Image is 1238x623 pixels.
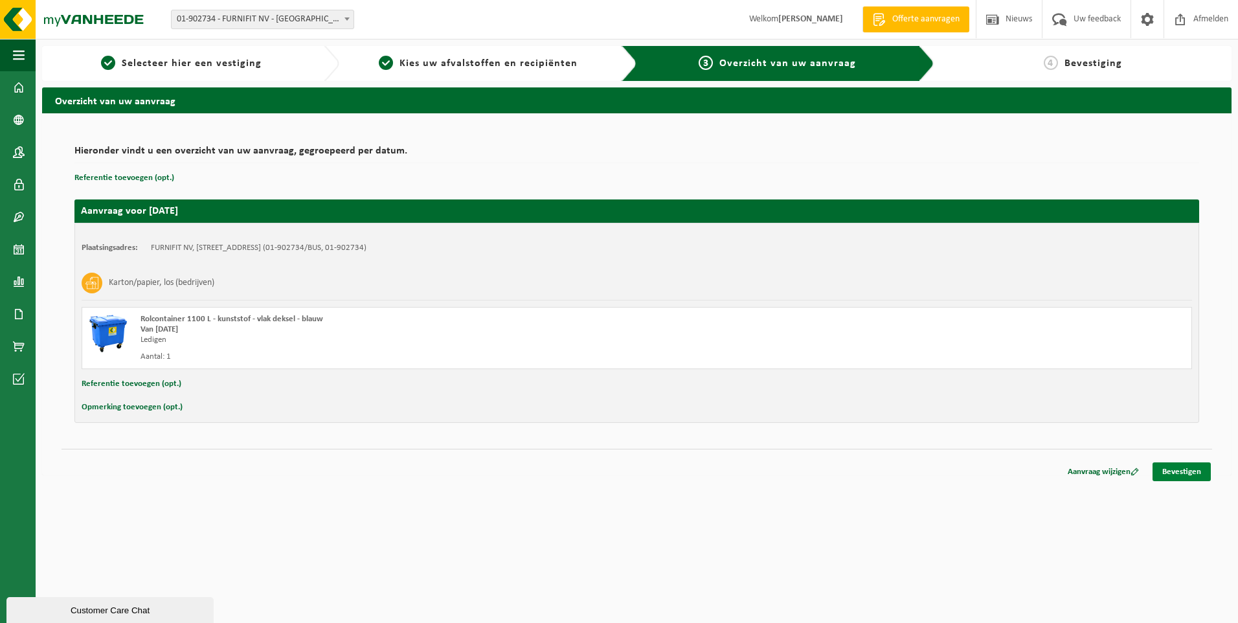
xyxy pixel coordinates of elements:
[42,87,1232,113] h2: Overzicht van uw aanvraag
[719,58,856,69] span: Overzicht van uw aanvraag
[82,244,138,252] strong: Plaatsingsadres:
[81,206,178,216] strong: Aanvraag voor [DATE]
[778,14,843,24] strong: [PERSON_NAME]
[151,243,366,253] td: FURNIFIT NV, [STREET_ADDRESS] (01-902734/BUS, 01-902734)
[346,56,611,71] a: 2Kies uw afvalstoffen en recipiënten
[141,352,689,362] div: Aantal: 1
[141,315,323,323] span: Rolcontainer 1100 L - kunststof - vlak deksel - blauw
[122,58,262,69] span: Selecteer hier een vestiging
[889,13,963,26] span: Offerte aanvragen
[1058,462,1149,481] a: Aanvraag wijzigen
[101,56,115,70] span: 1
[109,273,214,293] h3: Karton/papier, los (bedrijven)
[379,56,393,70] span: 2
[171,10,354,29] span: 01-902734 - FURNIFIT NV - DESTELBERGEN
[74,170,174,187] button: Referentie toevoegen (opt.)
[699,56,713,70] span: 3
[89,314,128,353] img: WB-1100-HPE-BE-01.png
[6,595,216,623] iframe: chat widget
[82,376,181,392] button: Referentie toevoegen (opt.)
[1064,58,1122,69] span: Bevestiging
[862,6,969,32] a: Offerte aanvragen
[49,56,313,71] a: 1Selecteer hier een vestiging
[141,325,178,334] strong: Van [DATE]
[141,335,689,345] div: Ledigen
[400,58,578,69] span: Kies uw afvalstoffen en recipiënten
[82,399,183,416] button: Opmerking toevoegen (opt.)
[1044,56,1058,70] span: 4
[74,146,1199,163] h2: Hieronder vindt u een overzicht van uw aanvraag, gegroepeerd per datum.
[1153,462,1211,481] a: Bevestigen
[172,10,354,28] span: 01-902734 - FURNIFIT NV - DESTELBERGEN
